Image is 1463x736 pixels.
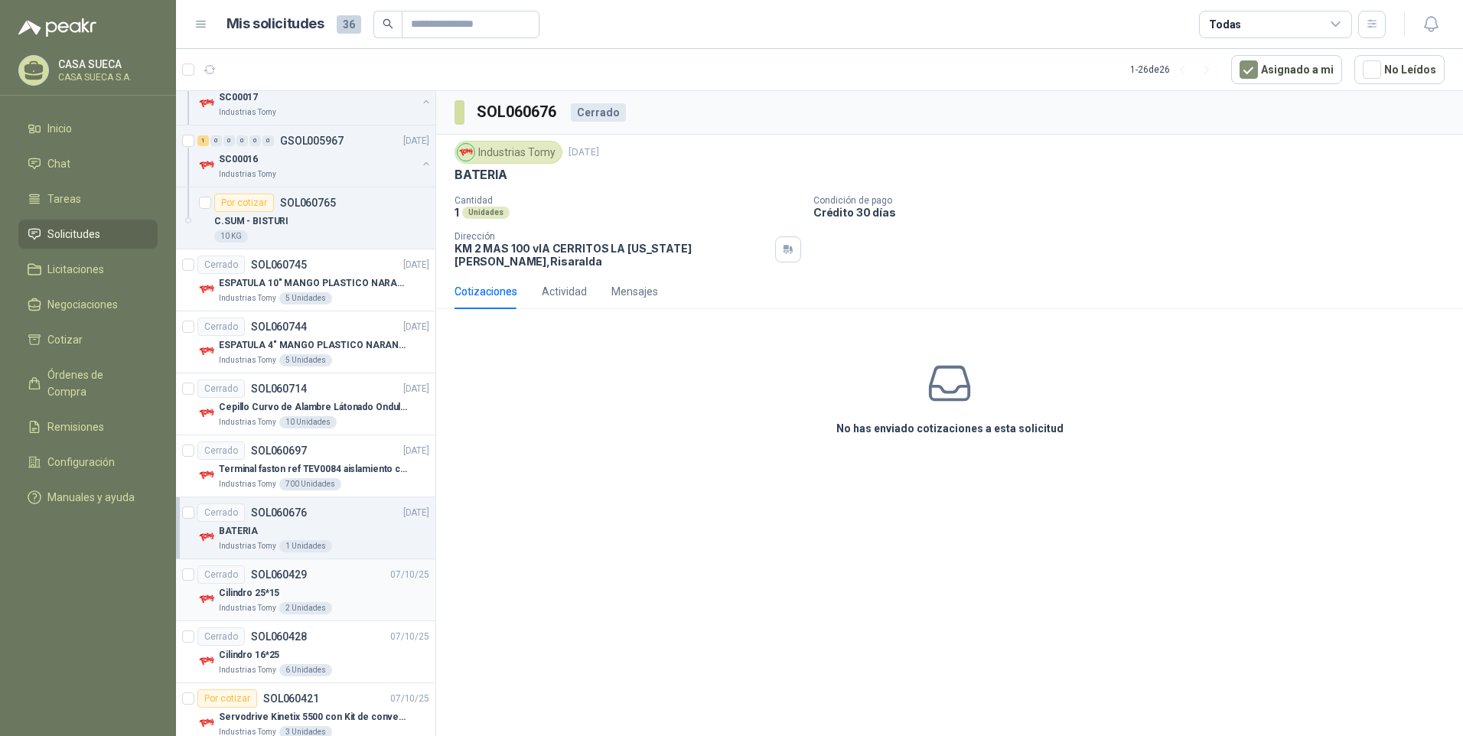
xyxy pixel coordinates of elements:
[337,15,361,34] span: 36
[214,194,274,212] div: Por cotizar
[571,103,626,122] div: Cerrado
[18,255,158,284] a: Licitaciones
[1209,16,1241,33] div: Todas
[176,435,435,497] a: CerradoSOL060697[DATE] Company LogoTerminal faston ref TEV0084 aislamiento completoIndustrias Tom...
[18,360,158,406] a: Órdenes de Compra
[197,590,216,608] img: Company Logo
[197,689,257,708] div: Por cotizar
[813,206,1457,219] p: Crédito 30 días
[47,191,81,207] span: Tareas
[403,320,429,334] p: [DATE]
[219,400,409,415] p: Cepillo Curvo de Alambre Látonado Ondulado con Mango Truper
[403,444,429,458] p: [DATE]
[197,379,245,398] div: Cerrado
[197,280,216,298] img: Company Logo
[279,540,332,552] div: 1 Unidades
[219,292,276,304] p: Industrias Tomy
[18,184,158,213] a: Tareas
[18,18,96,37] img: Logo peakr
[462,207,510,219] div: Unidades
[47,155,70,172] span: Chat
[251,259,307,270] p: SOL060745
[477,100,559,124] h3: SOL060676
[262,135,274,146] div: 0
[455,141,562,164] div: Industrias Tomy
[279,292,332,304] div: 5 Unidades
[219,602,276,614] p: Industrias Tomy
[251,631,307,642] p: SOL060428
[263,693,319,704] p: SOL060421
[219,462,409,477] p: Terminal faston ref TEV0084 aislamiento completo
[176,311,435,373] a: CerradoSOL060744[DATE] Company LogoESPATULA 4" MANGO PLASTICO NARANJA MARCA TRUPPERIndustrias Tom...
[455,206,459,219] p: 1
[1231,55,1342,84] button: Asignado a mi
[390,568,429,582] p: 07/10/25
[455,195,801,206] p: Cantidad
[219,586,279,601] p: Cilindro 25*15
[219,648,279,663] p: Cilindro 16*25
[197,528,216,546] img: Company Logo
[58,73,154,82] p: CASA SUECA S.A.
[18,290,158,319] a: Negociaciones
[214,230,248,243] div: 10 KG
[18,483,158,512] a: Manuales y ayuda
[542,283,587,300] div: Actividad
[197,94,216,112] img: Company Logo
[18,220,158,249] a: Solicitudes
[176,249,435,311] a: CerradoSOL060745[DATE] Company LogoESPATULA 10" MANGO PLASTICO NARANJA MARCA TRUPPERIndustrias To...
[219,338,409,353] p: ESPATULA 4" MANGO PLASTICO NARANJA MARCA TRUPPER
[176,373,435,435] a: CerradoSOL060714[DATE] Company LogoCepillo Curvo de Alambre Látonado Ondulado con Mango TruperInd...
[219,152,258,167] p: SC00016
[226,13,324,35] h1: Mis solicitudes
[18,412,158,441] a: Remisiones
[197,132,432,181] a: 1 0 0 0 0 0 GSOL005967[DATE] Company LogoSC00016Industrias Tomy
[219,90,258,105] p: SC00017
[219,416,276,428] p: Industrias Tomy
[251,445,307,456] p: SOL060697
[47,418,104,435] span: Remisiones
[403,382,429,396] p: [DATE]
[197,70,432,119] a: 0 0 0 0 0 0 GSOL005968[DATE] Company LogoSC00017Industrias Tomy
[18,114,158,143] a: Inicio
[197,466,216,484] img: Company Logo
[47,226,100,243] span: Solicitudes
[251,383,307,394] p: SOL060714
[279,664,332,676] div: 6 Unidades
[251,321,307,332] p: SOL060744
[18,448,158,477] a: Configuración
[383,18,393,29] span: search
[197,256,245,274] div: Cerrado
[219,168,276,181] p: Industrias Tomy
[813,195,1457,206] p: Condición de pago
[47,261,104,278] span: Licitaciones
[197,627,245,646] div: Cerrado
[219,106,276,119] p: Industrias Tomy
[219,540,276,552] p: Industrias Tomy
[197,135,209,146] div: 1
[1354,55,1445,84] button: No Leídos
[251,507,307,518] p: SOL060676
[455,242,769,268] p: KM 2 MAS 100 vIA CERRITOS LA [US_STATE] [PERSON_NAME] , Risaralda
[455,167,507,183] p: BATERIA
[197,441,245,460] div: Cerrado
[219,478,276,490] p: Industrias Tomy
[236,135,248,146] div: 0
[214,214,288,229] p: C.SUM - BISTURI
[176,187,435,249] a: Por cotizarSOL060765C.SUM - BISTURI10 KG
[455,231,769,242] p: Dirección
[18,325,158,354] a: Cotizar
[223,135,235,146] div: 0
[279,416,337,428] div: 10 Unidades
[197,318,245,336] div: Cerrado
[197,652,216,670] img: Company Logo
[58,59,154,70] p: CASA SUECA
[176,559,435,621] a: CerradoSOL06042907/10/25 Company LogoCilindro 25*15Industrias Tomy2 Unidades
[219,354,276,366] p: Industrias Tomy
[280,135,344,146] p: GSOL005967
[611,283,658,300] div: Mensajes
[280,197,336,208] p: SOL060765
[569,145,599,160] p: [DATE]
[210,135,222,146] div: 0
[403,258,429,272] p: [DATE]
[197,714,216,732] img: Company Logo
